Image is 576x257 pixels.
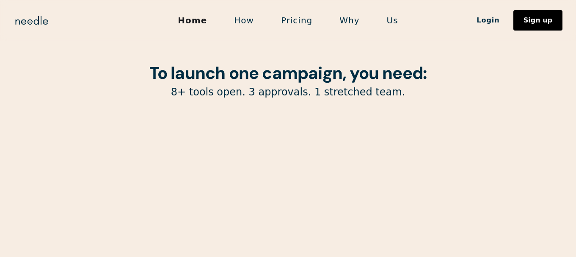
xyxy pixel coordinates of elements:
[513,10,562,31] a: Sign up
[164,11,220,29] a: Home
[149,62,427,84] strong: To launch one campaign, you need:
[463,13,513,28] a: Login
[373,11,412,29] a: Us
[326,11,373,29] a: Why
[72,86,504,99] p: 8+ tools open. 3 approvals. 1 stretched team.
[220,11,267,29] a: How
[267,11,326,29] a: Pricing
[524,17,552,24] div: Sign up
